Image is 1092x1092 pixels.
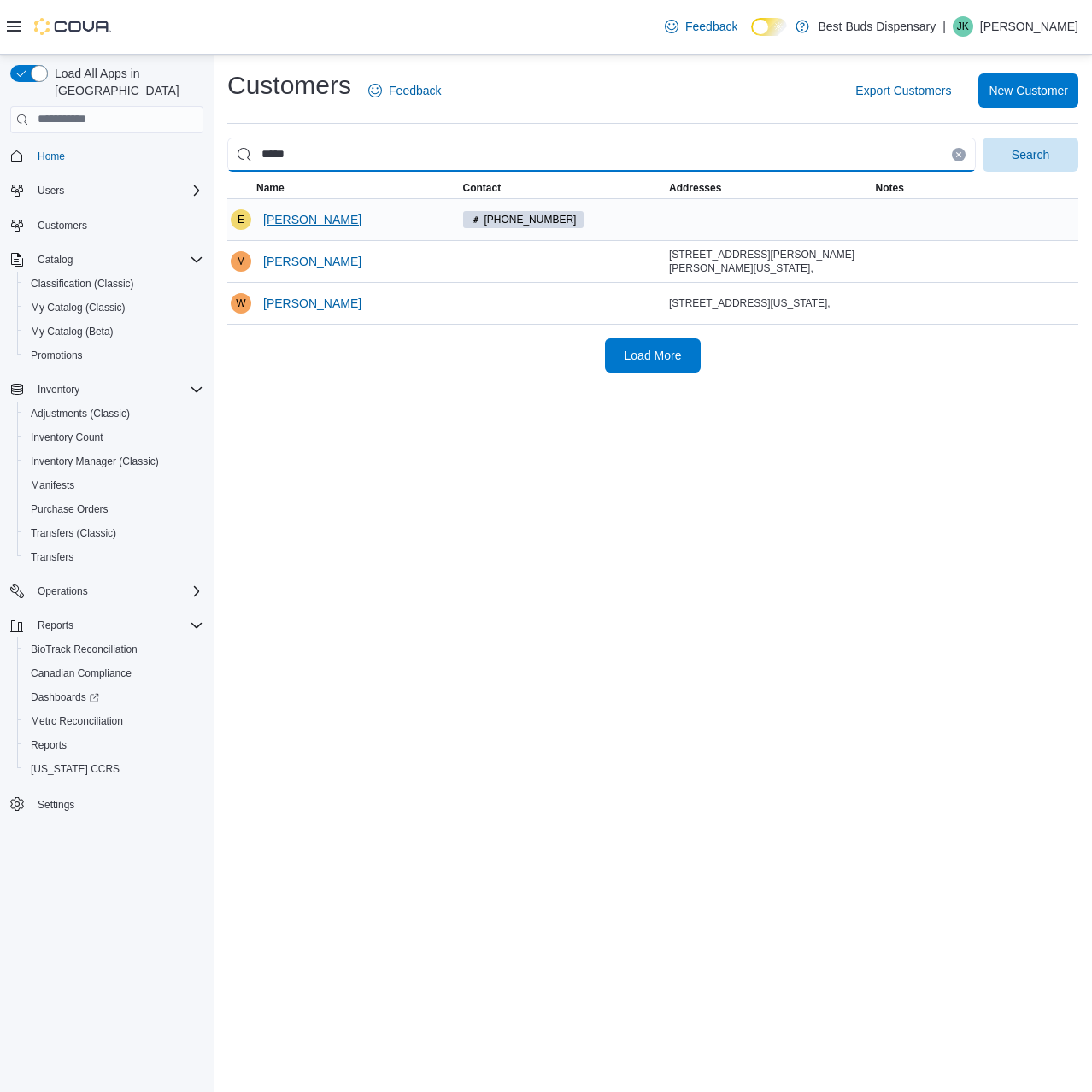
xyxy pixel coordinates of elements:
[227,68,351,103] h1: Customers
[10,137,203,861] nav: Complex example
[17,473,210,497] button: Manifests
[31,502,109,516] span: Purchase Orders
[31,690,99,704] span: Dashboards
[256,244,368,279] button: [PERSON_NAME]
[978,73,1078,108] button: New Customer
[3,144,210,168] button: Home
[669,296,869,310] div: [STREET_ADDRESS][US_STATE],
[31,738,67,752] span: Reports
[24,403,137,424] a: Adjustments (Classic)
[238,209,244,230] span: E
[855,82,951,99] span: Export Customers
[980,16,1078,37] p: [PERSON_NAME]
[38,184,64,197] span: Users
[848,73,958,108] button: Export Customers
[24,403,203,424] span: Adjustments (Classic)
[625,347,682,364] span: Load More
[237,251,245,272] span: M
[24,321,203,342] span: My Catalog (Beta)
[31,407,130,420] span: Adjustments (Classic)
[31,215,94,236] a: Customers
[24,735,203,755] span: Reports
[17,685,210,709] a: Dashboards
[231,209,251,230] div: Emily
[38,253,73,267] span: Catalog
[31,615,80,636] button: Reports
[31,795,81,815] a: Settings
[31,478,74,492] span: Manifests
[34,18,111,35] img: Cova
[236,293,245,314] span: W
[31,301,126,314] span: My Catalog (Classic)
[24,639,203,660] span: BioTrack Reconciliation
[263,253,361,270] span: [PERSON_NAME]
[669,248,869,275] div: [STREET_ADDRESS][PERSON_NAME][PERSON_NAME][US_STATE],
[24,499,115,520] a: Purchase Orders
[957,16,969,37] span: JK
[3,791,210,816] button: Settings
[24,427,203,448] span: Inventory Count
[38,383,79,396] span: Inventory
[24,475,81,496] a: Manifests
[463,211,584,228] span: (505) 506-3410
[989,82,1068,99] span: New Customer
[256,286,368,320] button: [PERSON_NAME]
[24,345,90,366] a: Promotions
[31,379,203,400] span: Inventory
[31,643,138,656] span: BioTrack Reconciliation
[1012,146,1049,163] span: Search
[231,293,251,314] div: William
[17,272,210,296] button: Classification (Classic)
[31,146,72,167] a: Home
[17,320,210,343] button: My Catalog (Beta)
[24,759,203,779] span: Washington CCRS
[31,349,83,362] span: Promotions
[24,547,80,567] a: Transfers
[17,661,210,685] button: Canadian Compliance
[31,581,203,602] span: Operations
[24,345,203,366] span: Promotions
[31,455,159,468] span: Inventory Manager (Classic)
[463,181,502,195] span: Contact
[17,402,210,426] button: Adjustments (Classic)
[24,523,203,543] span: Transfers (Classic)
[3,614,210,637] button: Reports
[31,214,203,236] span: Customers
[24,297,203,318] span: My Catalog (Classic)
[3,213,210,238] button: Customers
[24,687,203,707] span: Dashboards
[685,18,737,35] span: Feedback
[24,547,203,567] span: Transfers
[38,219,87,232] span: Customers
[31,762,120,776] span: [US_STATE] CCRS
[24,711,130,731] a: Metrc Reconciliation
[17,709,210,733] button: Metrc Reconciliation
[24,451,166,472] a: Inventory Manager (Classic)
[3,579,210,603] button: Operations
[31,793,203,814] span: Settings
[256,181,285,195] span: Name
[17,733,210,757] button: Reports
[818,16,936,37] p: Best Buds Dispensary
[669,181,721,195] span: Addresses
[17,757,210,781] button: [US_STATE] CCRS
[3,248,210,272] button: Catalog
[17,343,210,367] button: Promotions
[24,273,203,294] span: Classification (Classic)
[17,637,210,661] button: BioTrack Reconciliation
[24,663,203,684] span: Canadian Compliance
[38,798,74,812] span: Settings
[17,497,210,521] button: Purchase Orders
[38,150,65,163] span: Home
[31,581,95,602] button: Operations
[263,211,361,228] span: [PERSON_NAME]
[24,451,203,472] span: Inventory Manager (Classic)
[31,145,203,167] span: Home
[484,212,577,227] span: [PHONE_NUMBER]
[24,639,144,660] a: BioTrack Reconciliation
[658,9,744,44] a: Feedback
[751,18,787,36] input: Dark Mode
[24,321,120,342] a: My Catalog (Beta)
[31,526,116,540] span: Transfers (Classic)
